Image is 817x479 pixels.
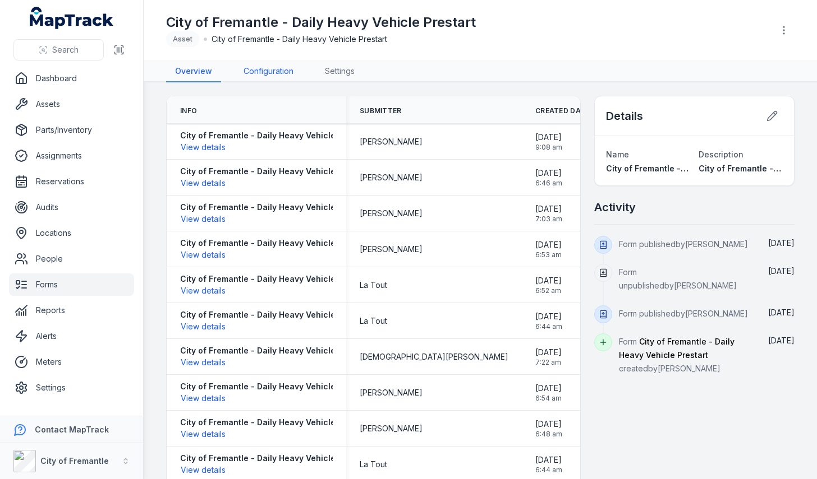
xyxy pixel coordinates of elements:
span: [DATE] [768,308,795,317]
strong: City of Fremantle - Daily Heavy Vehicle Prestart [180,238,370,249]
h2: Details [606,108,643,124]
button: View details [180,141,226,154]
button: View details [180,320,226,333]
a: Dashboard [9,67,134,90]
span: [DATE] [535,132,562,143]
time: 10/10/2025, 6:44:24 am [535,311,562,331]
strong: City of Fremantle - Daily Heavy Vehicle Prestart [180,345,370,356]
button: View details [180,213,226,225]
a: Alerts [9,325,134,347]
time: 09/10/2025, 6:48:56 am [535,418,562,439]
time: 09/10/2025, 6:54:40 am [535,383,562,403]
strong: City of Fremantle - Daily Heavy Vehicle Prestart [180,202,370,213]
span: [DATE] [535,275,562,286]
time: 23/09/2025, 4:47:22 pm [768,308,795,317]
time: 13/10/2025, 9:08:37 am [535,132,562,152]
button: View details [180,464,226,476]
button: View details [180,356,226,369]
strong: City of Fremantle - Daily Heavy Vehicle Prestart [180,453,370,464]
span: La Tout [360,315,387,327]
span: Form published by [PERSON_NAME] [619,239,748,249]
span: Submitter [360,106,402,115]
span: Form published by [PERSON_NAME] [619,309,748,318]
span: 7:22 am [535,358,562,367]
a: Overview [166,61,221,82]
h1: City of Fremantle - Daily Heavy Vehicle Prestart [166,13,476,31]
time: 10/10/2025, 6:52:18 am [535,275,562,295]
span: [DATE] [535,454,562,466]
span: [PERSON_NAME] [360,244,423,255]
span: 6:52 am [535,286,562,295]
a: Meters [9,351,134,373]
span: Info [180,106,197,115]
button: View details [180,392,226,404]
span: [DATE] [535,347,562,358]
a: MapTrack [30,7,114,29]
span: [PERSON_NAME] [360,208,423,219]
span: [DATE] [535,239,562,250]
span: 7:03 am [535,215,562,224]
span: [DATE] [535,383,562,394]
strong: City of Fremantle - Daily Heavy Vehicle Prestart [180,381,370,392]
time: 10/10/2025, 7:03:46 am [535,203,562,224]
span: [PERSON_NAME] [360,423,423,434]
time: 13/10/2025, 6:46:50 am [535,168,562,188]
span: Form created by [PERSON_NAME] [619,337,735,373]
strong: City of Fremantle - Daily Heavy Vehicle Prestart [180,273,370,285]
span: Created Date [535,106,590,115]
span: 6:48 am [535,430,562,439]
span: [DEMOGRAPHIC_DATA][PERSON_NAME] [360,351,508,362]
time: 03/10/2025, 9:14:47 am [768,266,795,276]
strong: City of Fremantle - Daily Heavy Vehicle Prestart [180,309,370,320]
span: [PERSON_NAME] [360,387,423,398]
strong: Contact MapTrack [35,425,109,434]
span: Form unpublished by [PERSON_NAME] [619,267,737,290]
a: Configuration [235,61,302,82]
button: View details [180,285,226,297]
a: Settings [9,376,134,399]
a: Locations [9,222,134,244]
h2: Activity [594,199,636,215]
span: [PERSON_NAME] [360,172,423,183]
span: Name [606,150,629,159]
span: 6:44 am [535,322,562,331]
button: View details [180,177,226,189]
span: [DATE] [768,238,795,248]
span: Search [52,44,79,55]
strong: City of Fremantle - Daily Heavy Vehicle Prestart [180,130,370,141]
span: 6:46 am [535,179,562,188]
a: Forms [9,273,134,296]
span: City of Fremantle - Daily Heavy Vehicle Prestart [606,164,796,173]
button: View details [180,249,226,261]
span: 9:08 am [535,143,562,152]
time: 09/10/2025, 7:22:23 am [535,347,562,367]
span: 6:53 am [535,250,562,259]
a: Reservations [9,170,134,193]
span: [DATE] [768,266,795,276]
span: [DATE] [535,418,562,430]
span: [DATE] [535,168,562,179]
span: City of Fremantle - Daily Heavy Vehicle Prestart [212,34,387,45]
time: 09/10/2025, 6:44:32 am [535,454,562,475]
span: La Tout [360,280,387,291]
time: 23/09/2025, 4:32:15 pm [768,336,795,345]
span: Description [699,150,743,159]
a: Settings [316,61,364,82]
span: 6:44 am [535,466,562,475]
a: Audits [9,196,134,218]
a: Parts/Inventory [9,119,134,141]
time: 10/10/2025, 6:53:50 am [535,239,562,259]
span: [DATE] [535,311,562,322]
a: Assignments [9,145,134,167]
strong: City of Fremantle - Daily Heavy Vehicle Prestart [180,417,370,428]
span: City of Fremantle - Daily Heavy Vehicle Prestart [619,337,735,360]
time: 03/10/2025, 2:41:56 pm [768,238,795,248]
button: View details [180,428,226,440]
span: 6:54 am [535,394,562,403]
strong: City of Fremantle - Daily Heavy Vehicle Prestart [180,166,370,177]
a: Reports [9,299,134,322]
button: Search [13,39,104,61]
strong: City of Fremantle [40,456,109,466]
span: [DATE] [768,336,795,345]
span: [DATE] [535,203,562,215]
